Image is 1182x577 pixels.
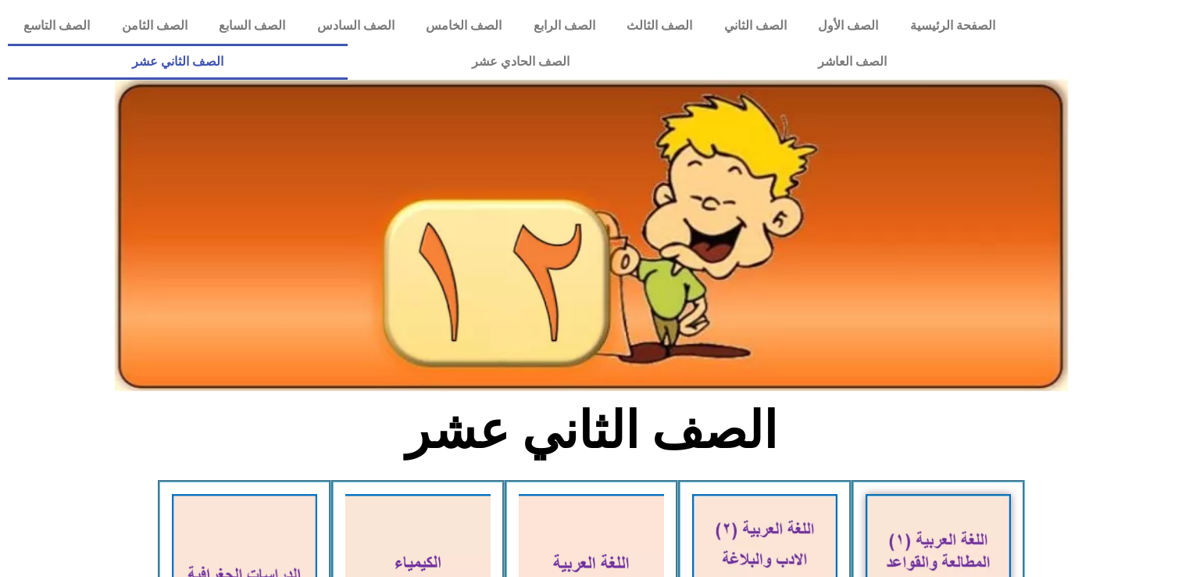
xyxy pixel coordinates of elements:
a: الصف الخامس [410,8,518,44]
a: الصف الثالث [611,8,709,44]
a: الصف السادس [302,8,411,44]
a: الصف العاشر [694,44,1011,80]
a: الصف التاسع [8,8,106,44]
a: الصف الثاني [709,8,803,44]
a: الصف الثامن [106,8,204,44]
a: الصف الرابع [518,8,612,44]
a: الصف الأول [802,8,895,44]
a: الصف الحادي عشر [348,44,694,80]
a: الصف السابع [203,8,302,44]
a: الصفحة الرئيسية [895,8,1012,44]
h2: الصف الثاني عشر [333,400,849,461]
a: الصف الثاني عشر [8,44,348,80]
